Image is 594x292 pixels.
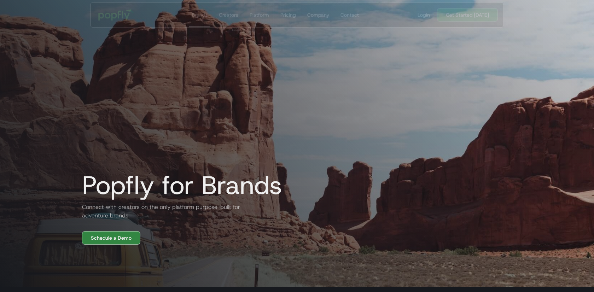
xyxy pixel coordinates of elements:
a: Schedule a Demo [82,231,140,245]
a: Creators [216,2,241,27]
div: Company [307,11,329,18]
a: Platform [247,2,272,27]
h2: Connect with creators on the only platform purpose-built for adventure brands. [76,203,246,220]
a: home [93,4,139,25]
div: Brands [192,11,208,18]
div: Creators [219,11,238,18]
h1: Popfly for Brands [76,171,282,199]
div: Contact [340,11,359,18]
a: Brands [189,2,210,27]
div: Platform [250,11,269,18]
div: Pricing [280,11,296,18]
a: Pricing [278,2,299,27]
a: Company [304,2,332,27]
a: Contact [338,2,362,27]
a: Get Started [DATE] [437,8,498,22]
div: Login [418,11,430,18]
a: Login [415,11,433,18]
